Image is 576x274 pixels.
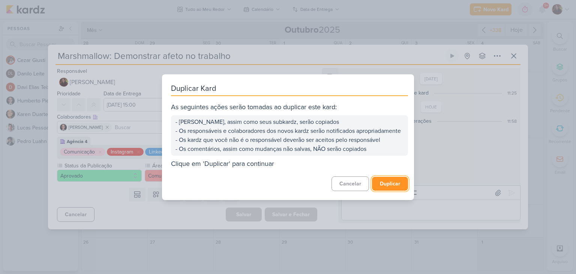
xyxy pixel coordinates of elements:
button: Cancelar [331,176,369,191]
div: - [PERSON_NAME], assim como seus subkardz, serão copiados - Os responsáveis e colaboradores dos n... [171,115,408,156]
button: Duplicar [372,177,408,191]
div: Clique em 'Duplicar' para continuar [171,159,408,169]
div: As seguintes ações serão tomadas ao duplicar este kard: [171,102,408,112]
div: Duplicar Kard [171,83,408,96]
